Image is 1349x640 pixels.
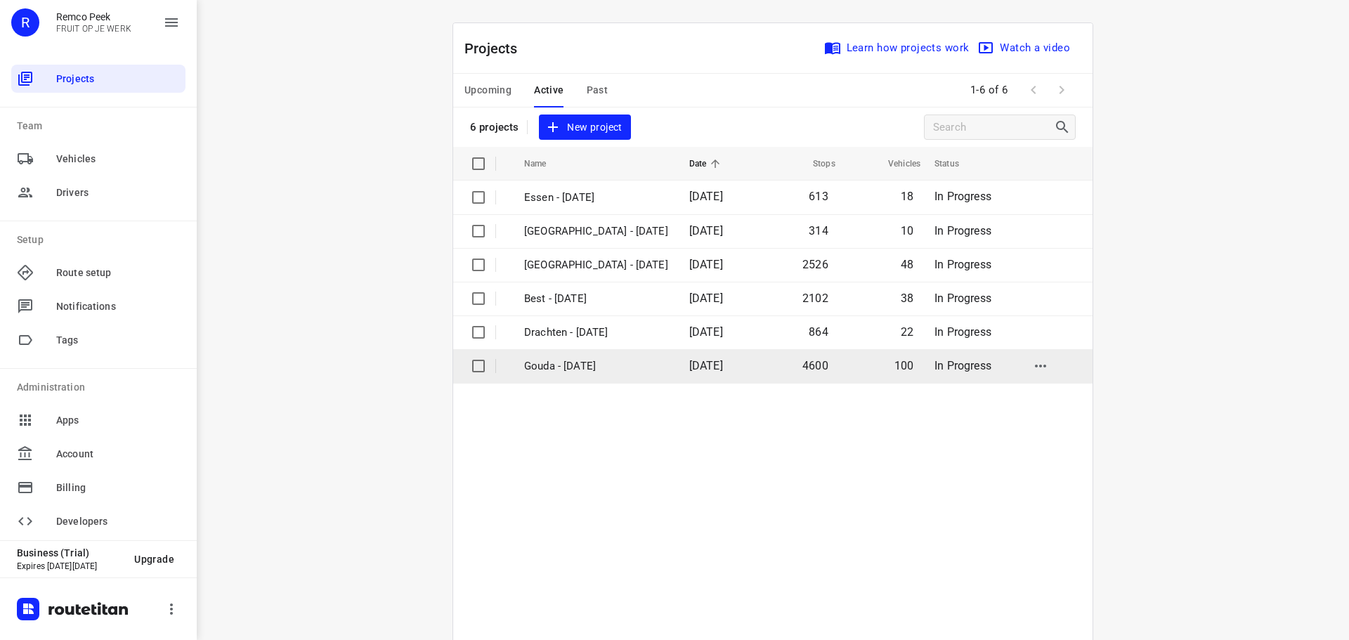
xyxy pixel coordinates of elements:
[1054,119,1075,136] div: Search
[587,81,608,99] span: Past
[901,190,913,203] span: 18
[524,190,668,206] p: Essen - Monday
[934,224,991,237] span: In Progress
[17,547,123,559] p: Business (Trial)
[56,152,180,166] span: Vehicles
[17,380,185,395] p: Administration
[56,185,180,200] span: Drivers
[689,292,723,305] span: [DATE]
[901,325,913,339] span: 22
[56,24,131,34] p: FRUIT OP JE WERK
[524,325,668,341] p: Drachten - [DATE]
[11,178,185,207] div: Drivers
[56,72,180,86] span: Projects
[809,224,828,237] span: 314
[1019,76,1048,104] span: Previous Page
[524,291,668,307] p: Best - Monday
[901,292,913,305] span: 38
[56,299,180,314] span: Notifications
[689,190,723,203] span: [DATE]
[934,190,991,203] span: In Progress
[11,292,185,320] div: Notifications
[17,561,123,571] p: Expires [DATE][DATE]
[934,325,991,339] span: In Progress
[11,8,39,37] div: R
[934,359,991,372] span: In Progress
[809,190,828,203] span: 613
[56,413,180,428] span: Apps
[934,258,991,271] span: In Progress
[689,325,723,339] span: [DATE]
[689,155,725,172] span: Date
[689,258,723,271] span: [DATE]
[524,223,668,240] p: Antwerpen - Monday
[547,119,622,136] span: New project
[901,258,913,271] span: 48
[534,81,563,99] span: Active
[809,325,828,339] span: 864
[11,259,185,287] div: Route setup
[56,333,180,348] span: Tags
[524,155,565,172] span: Name
[539,115,630,141] button: New project
[470,121,519,133] p: 6 projects
[134,554,174,565] span: Upgrade
[56,11,131,22] p: Remco Peek
[795,155,835,172] span: Stops
[11,474,185,502] div: Billing
[802,359,828,372] span: 4600
[934,155,977,172] span: Status
[11,406,185,434] div: Apps
[802,292,828,305] span: 2102
[933,117,1054,138] input: Search projects
[689,224,723,237] span: [DATE]
[17,119,185,133] p: Team
[56,266,180,280] span: Route setup
[1048,76,1076,104] span: Next Page
[56,447,180,462] span: Account
[965,75,1014,105] span: 1-6 of 6
[56,481,180,495] span: Billing
[17,233,185,247] p: Setup
[689,359,723,372] span: [DATE]
[524,358,668,374] p: Gouda - Monday
[11,440,185,468] div: Account
[901,224,913,237] span: 10
[870,155,920,172] span: Vehicles
[464,38,529,59] p: Projects
[11,145,185,173] div: Vehicles
[524,257,668,273] p: Zwolle - Monday
[123,547,185,572] button: Upgrade
[11,507,185,535] div: Developers
[11,326,185,354] div: Tags
[464,81,511,99] span: Upcoming
[11,65,185,93] div: Projects
[802,258,828,271] span: 2526
[934,292,991,305] span: In Progress
[56,514,180,529] span: Developers
[894,359,914,372] span: 100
